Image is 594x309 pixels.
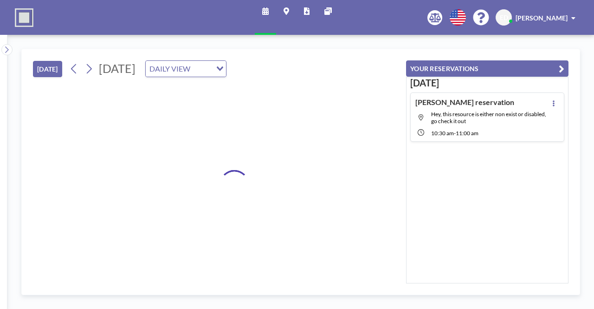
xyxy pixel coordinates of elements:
h3: [DATE] [410,77,564,89]
span: 11:00 AM [456,130,478,137]
span: DAILY VIEW [148,63,192,75]
input: Search for option [193,63,211,75]
span: [PERSON_NAME] [516,14,568,22]
span: ED [500,13,508,22]
h4: [PERSON_NAME] reservation [415,98,514,107]
img: organization-logo [15,8,33,27]
span: 10:30 AM [431,130,454,137]
button: [DATE] [33,61,62,77]
div: Search for option [146,61,226,77]
span: Hey, this resource is either non exist or disabled, go check it out [431,111,546,125]
span: [DATE] [99,61,136,75]
span: - [454,130,456,137]
button: YOUR RESERVATIONS [406,60,568,77]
